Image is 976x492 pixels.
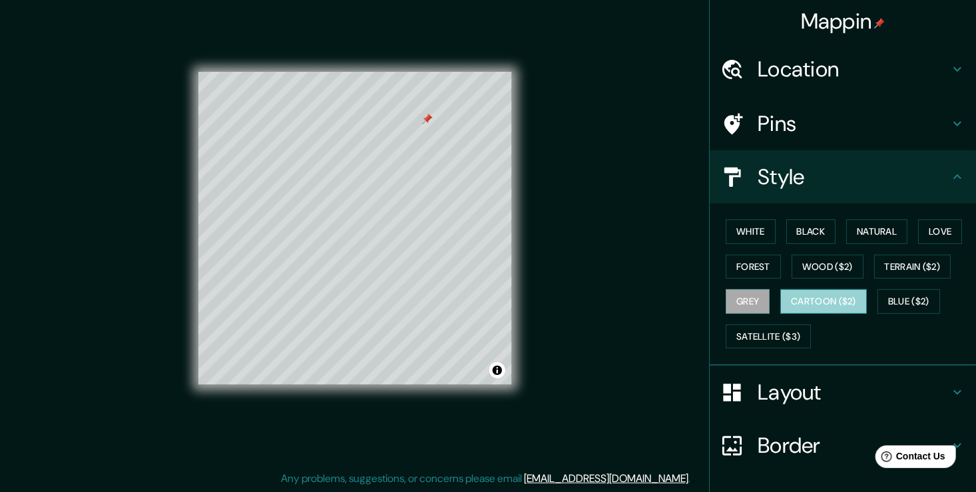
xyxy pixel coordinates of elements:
div: Style [710,150,976,203]
h4: Style [758,164,949,190]
button: Grey [726,289,770,314]
h4: Layout [758,379,949,406]
div: Layout [710,366,976,419]
a: [EMAIL_ADDRESS][DOMAIN_NAME] [524,471,688,485]
div: Border [710,419,976,472]
div: . [690,471,692,487]
div: Pins [710,97,976,150]
div: Location [710,43,976,96]
h4: Mappin [801,8,885,35]
button: White [726,219,776,244]
iframe: Help widget launcher [857,440,961,477]
p: Any problems, suggestions, or concerns please email . [281,471,690,487]
div: . [692,471,695,487]
h4: Location [758,56,949,82]
button: Satellite ($3) [726,324,811,349]
h4: Border [758,432,949,459]
button: Forest [726,255,781,279]
button: Black [786,219,836,244]
button: Wood ($2) [792,255,863,279]
button: Blue ($2) [877,289,940,314]
img: pin-icon.png [874,18,885,29]
button: Natural [846,219,907,244]
button: Love [918,219,962,244]
button: Terrain ($2) [874,255,951,279]
h4: Pins [758,110,949,137]
button: Toggle attribution [489,362,505,378]
button: Cartoon ($2) [780,289,867,314]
